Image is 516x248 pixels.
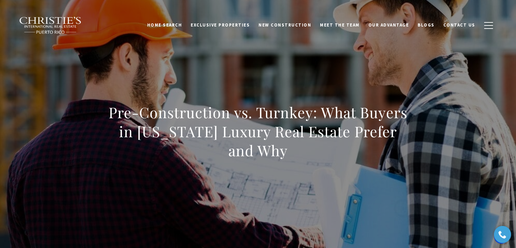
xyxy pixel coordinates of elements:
span: Exclusive Properties [191,22,250,28]
span: Blogs [418,22,435,28]
a: New Construction [254,19,316,32]
a: Meet the Team [316,19,364,32]
a: Blogs [413,19,439,32]
a: Home Search [143,19,187,32]
a: Exclusive Properties [186,19,254,32]
span: Contact Us [443,22,475,28]
h1: Pre-Construction vs. Turnkey: What Buyers in [US_STATE] Luxury Real Estate Prefer and Why [109,103,408,160]
span: Our Advantage [368,22,409,28]
img: Christie's International Real Estate black text logo [19,17,82,34]
a: Our Advantage [364,19,414,32]
button: button [480,16,497,35]
span: New Construction [259,22,311,28]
